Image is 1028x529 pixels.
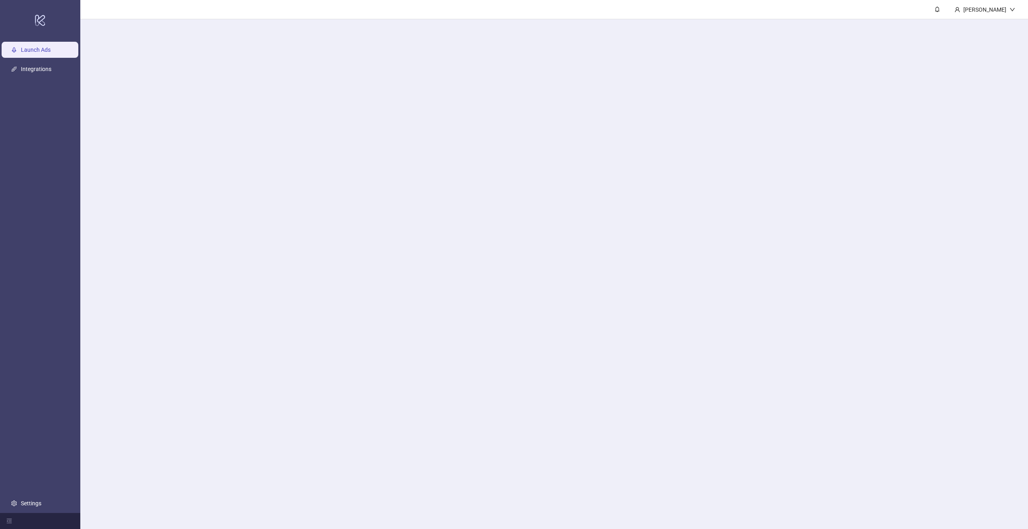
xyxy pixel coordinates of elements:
[21,66,51,72] a: Integrations
[21,47,51,53] a: Launch Ads
[1010,7,1015,12] span: down
[6,518,12,524] span: menu-fold
[955,7,960,12] span: user
[960,5,1010,14] div: [PERSON_NAME]
[934,6,940,12] span: bell
[21,500,41,507] a: Settings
